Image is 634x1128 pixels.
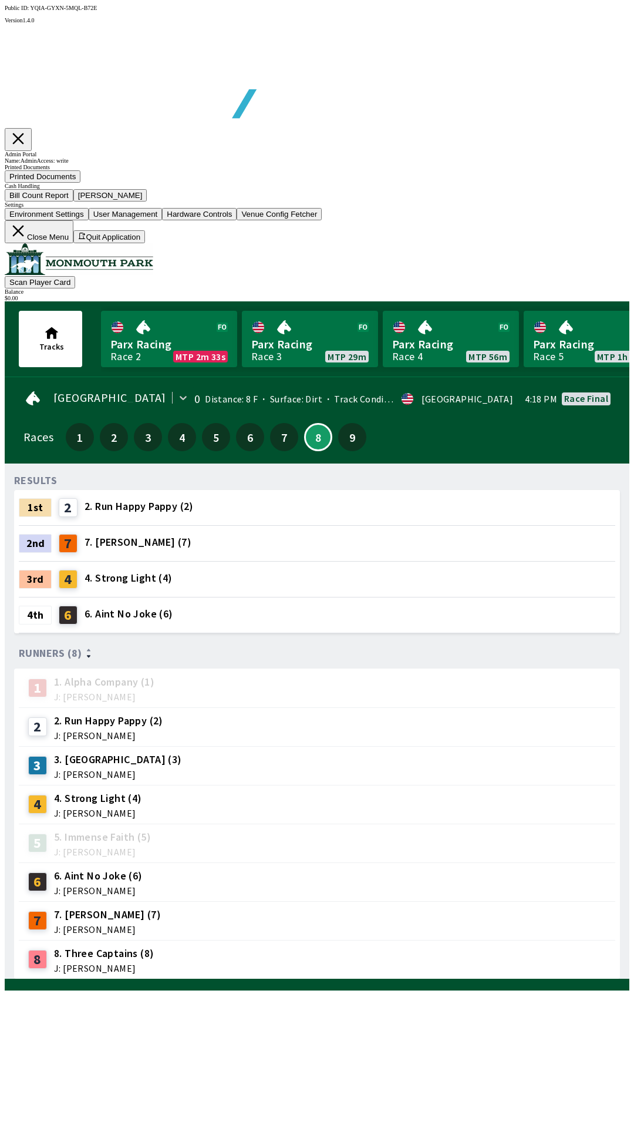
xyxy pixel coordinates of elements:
div: 7 [28,911,47,930]
button: 2 [100,423,128,451]
div: Balance [5,288,629,295]
img: venue logo [5,243,153,275]
span: MTP 29m [328,352,366,361]
span: 3 [137,433,159,441]
span: 6. Aint No Joke (6) [85,606,173,622]
span: Parx Racing [392,337,510,352]
div: Settings [5,202,629,208]
div: 4 [28,795,47,814]
span: J: [PERSON_NAME] [54,886,143,895]
span: Surface: Dirt [258,393,322,405]
span: MTP 2m 33s [176,352,225,361]
button: Printed Documents [5,170,80,183]
span: J: [PERSON_NAME] [54,963,154,973]
button: 6 [236,423,264,451]
span: [GEOGRAPHIC_DATA] [53,393,166,402]
span: Parx Racing [110,337,228,352]
div: Races [23,432,53,442]
button: Environment Settings [5,208,89,220]
span: J: [PERSON_NAME] [54,847,151,857]
button: 4 [168,423,196,451]
span: 2. Run Happy Pappy (2) [54,713,163,728]
div: Version 1.4.0 [5,17,629,23]
span: 5 [205,433,227,441]
div: 1 [28,679,47,697]
span: 4 [171,433,193,441]
button: 3 [134,423,162,451]
div: 5 [28,834,47,852]
span: 5. Immense Faith (5) [54,830,151,845]
span: 7. [PERSON_NAME] (7) [85,535,191,550]
span: 4. Strong Light (4) [85,570,173,586]
a: Parx RacingRace 3MTP 29m [242,311,378,367]
div: Cash Handling [5,183,629,189]
span: J: [PERSON_NAME] [54,770,182,779]
div: Race 5 [533,352,564,361]
button: Tracks [19,311,82,367]
button: Quit Application [73,230,145,243]
span: 1 [69,433,91,441]
span: 4. Strong Light (4) [54,791,142,806]
div: Runners (8) [19,647,615,659]
img: global tote logo [32,23,369,147]
span: Runners (8) [19,649,82,658]
span: J: [PERSON_NAME] [54,808,142,818]
button: User Management [89,208,163,220]
div: 2nd [19,534,52,553]
button: Scan Player Card [5,276,75,288]
div: Public ID: [5,5,629,11]
div: 7 [59,534,77,553]
div: Race 2 [110,352,141,361]
div: Race 3 [251,352,282,361]
div: Race 4 [392,352,423,361]
span: Tracks [39,341,64,352]
span: MTP 56m [468,352,507,361]
div: 2 [59,498,77,517]
button: 5 [202,423,230,451]
button: [PERSON_NAME] [73,189,147,202]
span: YQIA-GYXN-5MQL-B72E [31,5,97,11]
span: J: [PERSON_NAME] [54,925,161,934]
div: $ 0.00 [5,295,629,301]
button: 1 [66,423,94,451]
div: RESULTS [14,476,58,485]
span: 3. [GEOGRAPHIC_DATA] (3) [54,752,182,767]
span: 6 [239,433,261,441]
span: J: [PERSON_NAME] [54,731,163,740]
span: 1. Alpha Company (1) [54,674,154,690]
div: 8 [28,950,47,969]
button: 7 [270,423,298,451]
div: 2 [28,717,47,736]
a: Parx RacingRace 4MTP 56m [383,311,519,367]
div: [GEOGRAPHIC_DATA] [421,394,513,404]
span: 2. Run Happy Pappy (2) [85,499,194,514]
span: 6. Aint No Joke (6) [54,868,143,884]
div: 4 [59,570,77,589]
button: Venue Config Fetcher [237,208,322,220]
div: 0 [194,394,200,404]
a: Parx RacingRace 2MTP 2m 33s [101,311,237,367]
span: 8 [308,434,328,440]
div: 3 [28,756,47,775]
span: 7 [273,433,295,441]
div: Race final [564,394,608,403]
span: 7. [PERSON_NAME] (7) [54,907,161,922]
span: 8. Three Captains (8) [54,946,154,961]
div: Name: Admin Access: write [5,157,629,164]
div: Printed Documents [5,164,629,170]
span: 2 [103,433,125,441]
div: 6 [28,872,47,891]
div: 4th [19,606,52,625]
button: Bill Count Report [5,189,73,202]
button: 8 [304,423,332,451]
button: Close Menu [5,220,73,243]
div: 6 [59,606,77,625]
div: 1st [19,498,52,517]
span: J: [PERSON_NAME] [54,692,154,701]
div: Admin Portal [5,151,629,157]
button: Hardware Controls [162,208,237,220]
div: 3rd [19,570,52,589]
span: 4:18 PM [525,394,557,404]
button: 9 [338,423,366,451]
span: Track Condition: Firm [322,393,426,405]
